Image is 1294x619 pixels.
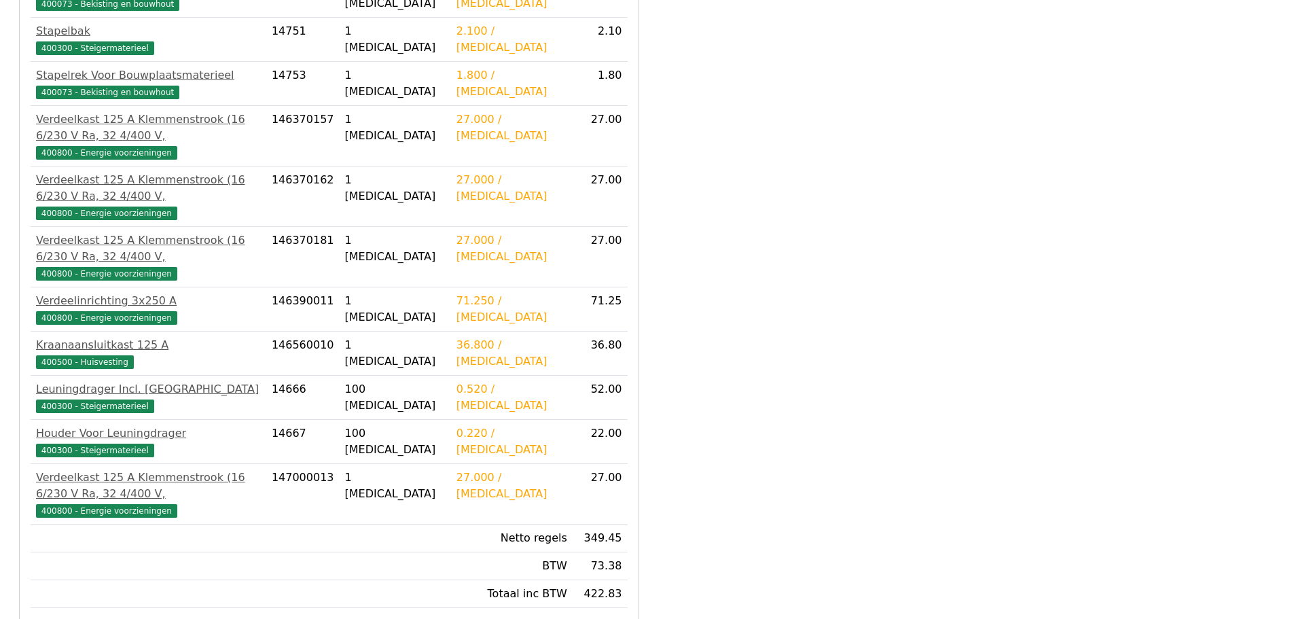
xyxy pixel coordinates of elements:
[573,525,628,552] td: 349.45
[36,470,261,518] a: Verdeelkast 125 A Klemmenstrook (16 6/230 V Ra, 32 4/400 V,400800 - Energie voorzieningen
[456,67,567,100] div: 1.800 / [MEDICAL_DATA]
[573,287,628,332] td: 71.25
[266,464,340,525] td: 147000013
[345,111,446,144] div: 1 [MEDICAL_DATA]
[266,376,340,420] td: 14666
[456,425,567,458] div: 0.220 / [MEDICAL_DATA]
[266,227,340,287] td: 146370181
[36,67,261,84] div: Stapelrek Voor Bouwplaatsmaterieel
[36,267,177,281] span: 400800 - Energie voorzieningen
[266,18,340,62] td: 14751
[451,552,573,580] td: BTW
[36,400,154,413] span: 400300 - Steigermaterieel
[36,41,154,55] span: 400300 - Steigermaterieel
[456,172,567,205] div: 27.000 / [MEDICAL_DATA]
[36,232,261,265] div: Verdeelkast 125 A Klemmenstrook (16 6/230 V Ra, 32 4/400 V,
[36,337,261,353] div: Kraanaansluitkast 125 A
[36,172,261,221] a: Verdeelkast 125 A Klemmenstrook (16 6/230 V Ra, 32 4/400 V,400800 - Energie voorzieningen
[36,23,261,56] a: Stapelbak400300 - Steigermaterieel
[451,525,573,552] td: Netto regels
[36,111,261,160] a: Verdeelkast 125 A Klemmenstrook (16 6/230 V Ra, 32 4/400 V,400800 - Energie voorzieningen
[36,444,154,457] span: 400300 - Steigermaterieel
[451,580,573,608] td: Totaal inc BTW
[36,425,261,442] div: Houder Voor Leuningdrager
[573,106,628,166] td: 27.00
[456,232,567,265] div: 27.000 / [MEDICAL_DATA]
[266,166,340,227] td: 146370162
[266,332,340,376] td: 146560010
[36,293,261,325] a: Verdeelinrichting 3x250 A400800 - Energie voorzieningen
[266,62,340,106] td: 14753
[573,332,628,376] td: 36.80
[36,232,261,281] a: Verdeelkast 125 A Klemmenstrook (16 6/230 V Ra, 32 4/400 V,400800 - Energie voorzieningen
[573,18,628,62] td: 2.10
[573,552,628,580] td: 73.38
[345,293,446,325] div: 1 [MEDICAL_DATA]
[266,420,340,464] td: 14667
[573,464,628,525] td: 27.00
[36,207,177,220] span: 400800 - Energie voorzieningen
[456,23,567,56] div: 2.100 / [MEDICAL_DATA]
[345,23,446,56] div: 1 [MEDICAL_DATA]
[345,381,446,414] div: 100 [MEDICAL_DATA]
[456,381,567,414] div: 0.520 / [MEDICAL_DATA]
[36,381,261,414] a: Leuningdrager Incl. [GEOGRAPHIC_DATA]400300 - Steigermaterieel
[456,337,567,370] div: 36.800 / [MEDICAL_DATA]
[345,67,446,100] div: 1 [MEDICAL_DATA]
[573,420,628,464] td: 22.00
[36,293,261,309] div: Verdeelinrichting 3x250 A
[345,337,446,370] div: 1 [MEDICAL_DATA]
[345,425,446,458] div: 100 [MEDICAL_DATA]
[456,293,567,325] div: 71.250 / [MEDICAL_DATA]
[36,355,134,369] span: 400500 - Huisvesting
[36,67,261,100] a: Stapelrek Voor Bouwplaatsmaterieel400073 - Bekisting en bouwhout
[345,470,446,502] div: 1 [MEDICAL_DATA]
[36,146,177,160] span: 400800 - Energie voorzieningen
[573,376,628,420] td: 52.00
[573,580,628,608] td: 422.83
[266,287,340,332] td: 146390011
[36,470,261,502] div: Verdeelkast 125 A Klemmenstrook (16 6/230 V Ra, 32 4/400 V,
[345,172,446,205] div: 1 [MEDICAL_DATA]
[36,425,261,458] a: Houder Voor Leuningdrager400300 - Steigermaterieel
[36,381,261,397] div: Leuningdrager Incl. [GEOGRAPHIC_DATA]
[456,111,567,144] div: 27.000 / [MEDICAL_DATA]
[36,111,261,144] div: Verdeelkast 125 A Klemmenstrook (16 6/230 V Ra, 32 4/400 V,
[573,166,628,227] td: 27.00
[36,23,261,39] div: Stapelbak
[36,172,261,205] div: Verdeelkast 125 A Klemmenstrook (16 6/230 V Ra, 32 4/400 V,
[36,311,177,325] span: 400800 - Energie voorzieningen
[573,62,628,106] td: 1.80
[266,106,340,166] td: 146370157
[345,232,446,265] div: 1 [MEDICAL_DATA]
[36,337,261,370] a: Kraanaansluitkast 125 A400500 - Huisvesting
[456,470,567,502] div: 27.000 / [MEDICAL_DATA]
[573,227,628,287] td: 27.00
[36,504,177,518] span: 400800 - Energie voorzieningen
[36,86,179,99] span: 400073 - Bekisting en bouwhout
